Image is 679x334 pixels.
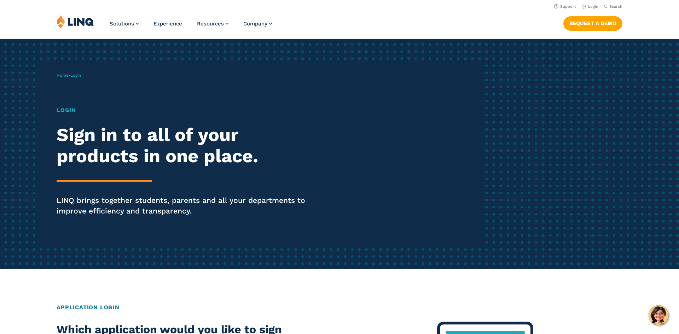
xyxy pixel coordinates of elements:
span: Login [70,73,81,78]
span: Company [243,20,267,27]
nav: Primary Navigation [110,15,272,38]
a: Solutions [110,20,139,27]
h2: Sign in to all of your products in one place. [57,124,318,167]
img: LINQ | K‑12 Software [57,15,94,28]
button: Hello, have a question? Let’s chat. [649,305,668,325]
a: Home [57,73,69,78]
a: Resources [197,20,228,27]
h1: Login [57,106,318,115]
span: Solutions [110,20,134,27]
a: Company [243,20,272,27]
a: Experience [153,20,182,27]
span: / [57,73,81,78]
h2: Application Login [57,303,622,312]
a: Login [582,4,598,9]
a: Request a Demo [563,16,622,30]
button: Open Search Bar [604,4,622,9]
span: Search [609,4,622,9]
span: Resources [197,20,224,27]
p: LINQ brings together students, parents and all your departments to improve efficiency and transpa... [57,195,318,216]
nav: Button Navigation [563,15,622,30]
a: Support [554,4,576,9]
